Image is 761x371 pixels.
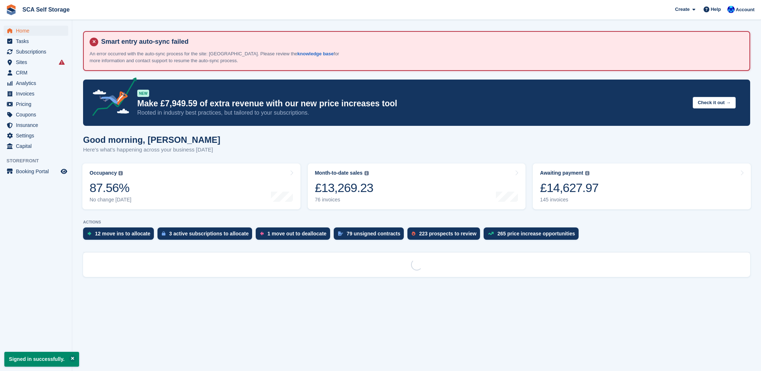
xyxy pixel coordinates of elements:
[137,90,149,97] div: NEW
[83,146,220,154] p: Here's what's happening across your business [DATE]
[533,163,751,209] a: Awaiting payment £14,627.97 145 invoices
[497,231,575,236] div: 265 price increase opportunities
[118,171,123,175] img: icon-info-grey-7440780725fd019a000dd9b08b2336e03edf1995a4989e88bcd33f0948082b44.svg
[16,26,59,36] span: Home
[297,51,333,56] a: knowledge base
[86,77,137,119] img: price-adjustments-announcement-icon-8257ccfd72463d97f412b2fc003d46551f7dbcb40ab6d574587a9cd5c0d94...
[315,197,373,203] div: 76 invoices
[20,4,73,16] a: SCA Self Storage
[16,57,59,67] span: Sites
[60,167,68,176] a: Preview store
[16,166,59,176] span: Booking Portal
[727,6,735,13] img: Kelly Neesham
[90,180,131,195] div: 87.56%
[90,50,342,64] p: An error occurred with the auto-sync process for the site: [GEOGRAPHIC_DATA]. Please review the f...
[4,131,68,141] a: menu
[6,4,17,15] img: stora-icon-8386f47178a22dfd0bd8f6a31ec36ba5ce8667c1dd55bd0f319d3a0aa187defe.svg
[7,157,72,165] span: Storefront
[693,97,736,109] button: Check it out →
[16,36,59,46] span: Tasks
[83,227,157,243] a: 12 move ins to allocate
[736,6,754,13] span: Account
[334,227,408,243] a: 79 unsigned contracts
[4,26,68,36] a: menu
[540,170,583,176] div: Awaiting payment
[4,120,68,130] a: menu
[16,47,59,57] span: Subscriptions
[711,6,721,13] span: Help
[137,109,687,117] p: Rooted in industry best practices, but tailored to your subscriptions.
[540,180,598,195] div: £14,627.97
[83,135,220,145] h1: Good morning, [PERSON_NAME]
[16,120,59,130] span: Insurance
[4,110,68,120] a: menu
[90,197,131,203] div: No change [DATE]
[419,231,476,236] div: 223 prospects to review
[4,89,68,99] a: menu
[16,110,59,120] span: Coupons
[16,89,59,99] span: Invoices
[83,220,750,225] p: ACTIONS
[260,231,264,236] img: move_outs_to_deallocate_icon-f764333ba52eb49d3ac5e1228854f67142a1ed5810a6f6cc68b1a99e826820c5.svg
[338,231,343,236] img: contract_signature_icon-13c848040528278c33f63329250d36e43548de30e8caae1d1a13099fd9432cc5.svg
[256,227,333,243] a: 1 move out to deallocate
[16,99,59,109] span: Pricing
[87,231,91,236] img: move_ins_to_allocate_icon-fdf77a2bb77ea45bf5b3d319d69a93e2d87916cf1d5bf7949dd705db3b84f3ca.svg
[308,163,526,209] a: Month-to-date sales £13,269.23 76 invoices
[315,180,373,195] div: £13,269.23
[4,78,68,88] a: menu
[16,131,59,141] span: Settings
[4,352,79,367] p: Signed in successfully.
[95,231,150,236] div: 12 move ins to allocate
[364,171,369,175] img: icon-info-grey-7440780725fd019a000dd9b08b2336e03edf1995a4989e88bcd33f0948082b44.svg
[4,99,68,109] a: menu
[4,166,68,176] a: menu
[4,57,68,67] a: menu
[488,232,494,235] img: price_increase_opportunities-93ffe204e8149a01c8c9dc8f82e8f89637d9d84a8eef4429ea346261dce0b2c0.svg
[407,227,484,243] a: 223 prospects to review
[162,231,165,236] img: active_subscription_to_allocate_icon-d502201f5373d7db506a760aba3b589e785aa758c864c3986d89f69b8ff3...
[585,171,589,175] img: icon-info-grey-7440780725fd019a000dd9b08b2336e03edf1995a4989e88bcd33f0948082b44.svg
[169,231,248,236] div: 3 active subscriptions to allocate
[675,6,689,13] span: Create
[16,68,59,78] span: CRM
[412,231,415,236] img: prospect-51fa495bee0391a8d652442698ab0144808aea92771e9ea1ae160a38d050c398.svg
[16,141,59,151] span: Capital
[4,36,68,46] a: menu
[540,197,598,203] div: 145 invoices
[347,231,401,236] div: 79 unsigned contracts
[90,170,117,176] div: Occupancy
[484,227,582,243] a: 265 price increase opportunities
[98,38,744,46] h4: Smart entry auto-sync failed
[59,59,65,65] i: Smart entry sync failures have occurred
[4,47,68,57] a: menu
[82,163,300,209] a: Occupancy 87.56% No change [DATE]
[4,68,68,78] a: menu
[267,231,326,236] div: 1 move out to deallocate
[157,227,256,243] a: 3 active subscriptions to allocate
[137,98,687,109] p: Make £7,949.59 of extra revenue with our new price increases tool
[315,170,363,176] div: Month-to-date sales
[4,141,68,151] a: menu
[16,78,59,88] span: Analytics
